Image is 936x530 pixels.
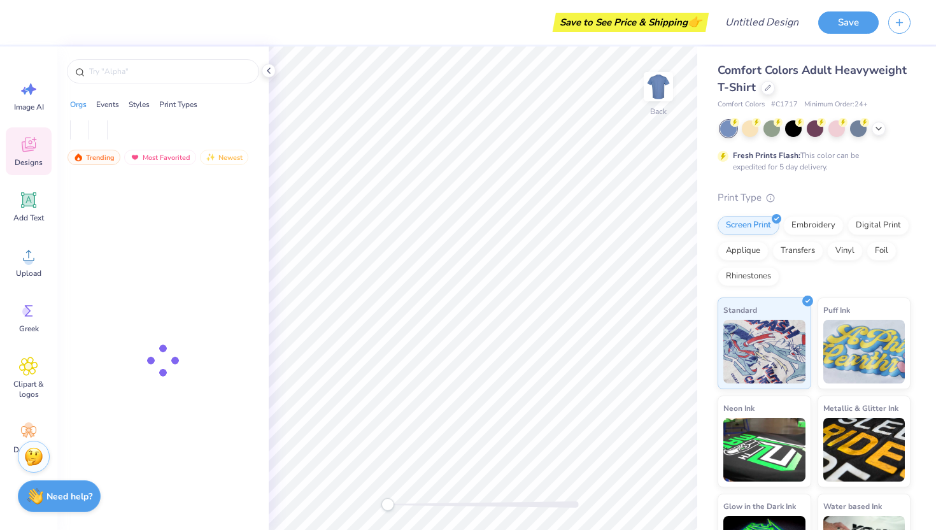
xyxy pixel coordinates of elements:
[124,150,196,165] div: Most Favorited
[867,241,897,261] div: Foil
[804,99,868,110] span: Minimum Order: 24 +
[14,102,44,112] span: Image AI
[88,65,251,78] input: Try "Alpha"
[650,106,667,117] div: Back
[13,445,44,455] span: Decorate
[823,401,898,415] span: Metallic & Glitter Ink
[96,99,119,110] div: Events
[381,498,394,511] div: Accessibility label
[723,418,805,482] img: Neon Ink
[723,320,805,383] img: Standard
[646,74,671,99] img: Back
[823,418,905,482] img: Metallic & Glitter Ink
[15,157,43,168] span: Designs
[771,99,798,110] span: # C1717
[16,268,41,278] span: Upload
[847,216,909,235] div: Digital Print
[718,190,911,205] div: Print Type
[783,216,844,235] div: Embroidery
[8,379,50,399] span: Clipart & logos
[718,62,907,95] span: Comfort Colors Adult Heavyweight T-Shirt
[827,241,863,261] div: Vinyl
[723,401,755,415] span: Neon Ink
[723,303,757,317] span: Standard
[723,499,796,513] span: Glow in the Dark Ink
[715,10,809,35] input: Untitled Design
[73,153,83,162] img: trending.gif
[823,499,882,513] span: Water based Ink
[159,99,197,110] div: Print Types
[206,153,216,162] img: newest.gif
[200,150,248,165] div: Newest
[718,216,779,235] div: Screen Print
[818,11,879,34] button: Save
[46,491,92,503] strong: Need help?
[129,99,150,110] div: Styles
[13,213,44,223] span: Add Text
[733,150,890,173] div: This color can be expedited for 5 day delivery.
[688,14,702,29] span: 👉
[67,150,120,165] div: Trending
[718,267,779,286] div: Rhinestones
[556,13,706,32] div: Save to See Price & Shipping
[70,99,87,110] div: Orgs
[718,99,765,110] span: Comfort Colors
[733,150,800,161] strong: Fresh Prints Flash:
[19,324,39,334] span: Greek
[823,320,905,383] img: Puff Ink
[718,241,769,261] div: Applique
[823,303,850,317] span: Puff Ink
[772,241,823,261] div: Transfers
[130,153,140,162] img: most_fav.gif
